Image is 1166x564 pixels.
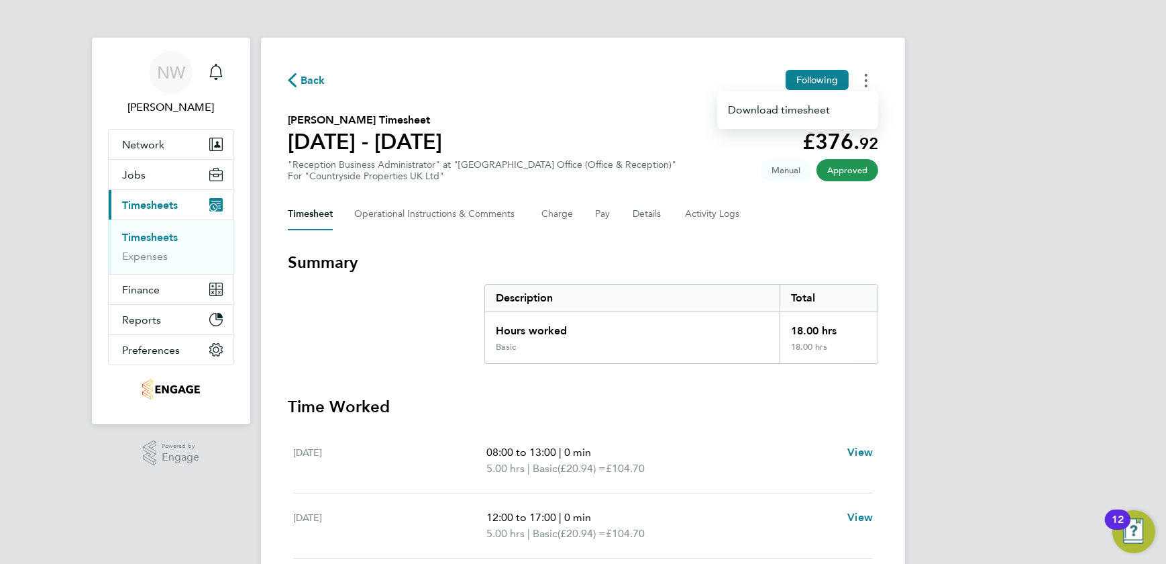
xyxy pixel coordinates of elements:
[780,312,878,342] div: 18.00 hrs
[157,64,185,81] span: NW
[559,511,562,524] span: |
[288,252,878,273] h3: Summary
[564,511,591,524] span: 0 min
[761,159,811,181] span: This timesheet was manually created.
[109,335,233,365] button: Preferences
[109,220,233,274] div: Timesheets
[109,130,233,159] button: Network
[143,440,200,466] a: Powered byEngage
[541,198,574,230] button: Charge
[484,284,878,364] div: Summary
[109,190,233,220] button: Timesheets
[633,198,664,230] button: Details
[717,97,878,124] a: Timesheets Menu
[595,198,611,230] button: Pay
[485,312,780,342] div: Hours worked
[558,527,606,540] span: (£20.94) =
[122,169,146,181] span: Jobs
[1112,510,1155,553] button: Open Resource Center, 12 new notifications
[288,396,878,418] h3: Time Worked
[354,198,520,230] button: Operational Instructions & Comments
[527,462,530,475] span: |
[780,342,878,363] div: 18.00 hrs
[847,444,873,461] a: View
[288,198,333,230] button: Timesheet
[108,379,234,400] a: Go to home page
[486,511,556,524] span: 12:00 to 17:00
[293,444,486,477] div: [DATE]
[1112,520,1124,537] div: 12
[606,527,645,540] span: £104.70
[847,511,873,524] span: View
[486,462,525,475] span: 5.00 hrs
[293,510,486,542] div: [DATE]
[780,285,878,312] div: Total
[122,231,178,244] a: Timesheets
[109,305,233,334] button: Reports
[485,285,780,312] div: Description
[847,446,873,459] span: View
[786,70,849,90] button: Following
[685,198,741,230] button: Activity Logs
[92,38,250,424] nav: Main navigation
[122,344,180,357] span: Preferences
[288,112,442,128] h2: [PERSON_NAME] Timesheet
[533,526,558,542] span: Basic
[108,99,234,115] span: Nicky Waiton
[288,171,676,182] div: For "Countryside Properties UK Ltd"
[142,379,201,400] img: yourrecruit-logo-retina.png
[122,199,178,211] span: Timesheets
[606,462,645,475] span: £104.70
[816,159,878,181] span: This timesheet has been approved.
[802,129,878,154] app-decimal: £376.
[109,275,233,304] button: Finance
[847,510,873,526] a: View
[859,134,878,153] span: 92
[122,283,160,296] span: Finance
[109,160,233,189] button: Jobs
[162,440,199,452] span: Powered by
[486,446,556,459] span: 08:00 to 13:00
[533,461,558,477] span: Basic
[122,314,161,326] span: Reports
[122,250,168,263] a: Expenses
[162,452,199,463] span: Engage
[796,74,838,86] span: Following
[564,446,591,459] span: 0 min
[486,527,525,540] span: 5.00 hrs
[108,51,234,115] a: NW[PERSON_NAME]
[854,70,878,91] button: Timesheets Menu
[288,159,676,182] div: "Reception Business Administrator" at "[GEOGRAPHIC_DATA] Office (Office & Reception)"
[288,128,442,155] h1: [DATE] - [DATE]
[559,446,562,459] span: |
[301,73,325,89] span: Back
[288,72,325,89] button: Back
[496,342,516,352] div: Basic
[527,527,530,540] span: |
[558,462,606,475] span: (£20.94) =
[122,138,164,151] span: Network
